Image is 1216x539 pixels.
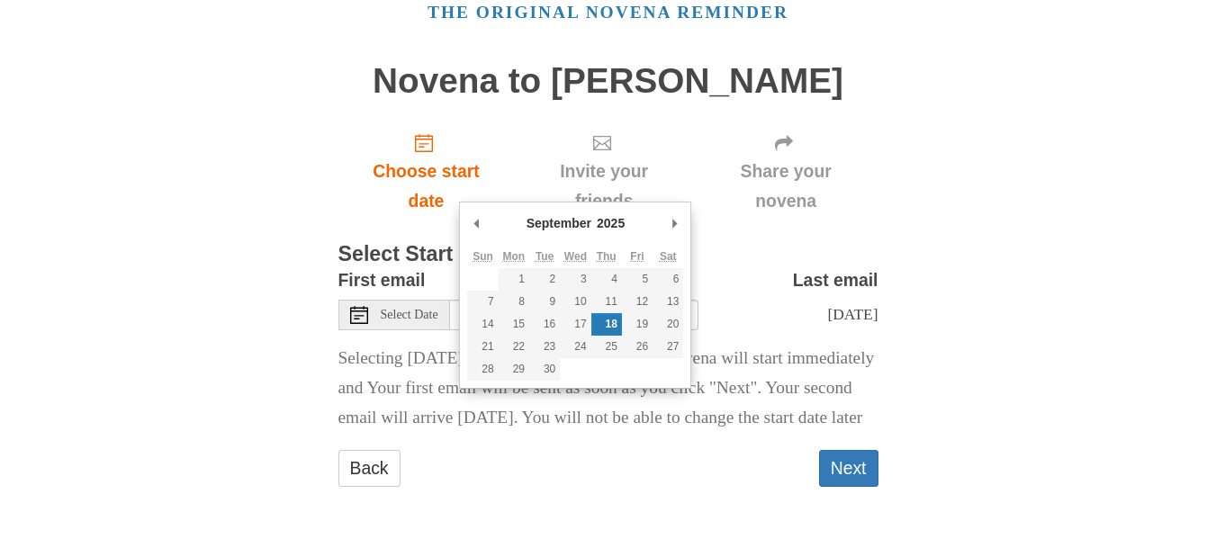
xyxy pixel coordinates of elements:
[529,268,560,291] button: 2
[503,250,526,263] abbr: Monday
[499,291,529,313] button: 8
[712,157,860,216] span: Share your novena
[827,305,878,323] span: [DATE]
[338,243,878,266] h3: Select Start Date
[473,250,493,263] abbr: Sunday
[514,118,693,225] div: Click "Next" to confirm your start date first.
[597,250,617,263] abbr: Thursday
[467,336,498,358] button: 21
[529,313,560,336] button: 16
[660,250,677,263] abbr: Saturday
[793,265,878,295] label: Last email
[338,62,878,101] h1: Novena to [PERSON_NAME]
[560,313,590,336] button: 17
[560,336,590,358] button: 24
[532,157,675,216] span: Invite your friends
[694,118,878,225] div: Click "Next" to confirm your start date first.
[338,450,401,487] a: Back
[591,313,622,336] button: 18
[622,313,653,336] button: 19
[529,336,560,358] button: 23
[499,358,529,381] button: 29
[819,450,878,487] button: Next
[467,210,485,237] button: Previous Month
[529,291,560,313] button: 9
[591,268,622,291] button: 4
[653,291,683,313] button: 13
[653,336,683,358] button: 27
[536,250,554,263] abbr: Tuesday
[467,291,498,313] button: 7
[467,358,498,381] button: 28
[381,309,438,321] span: Select Date
[622,291,653,313] button: 12
[560,268,590,291] button: 3
[591,291,622,313] button: 11
[499,313,529,336] button: 15
[499,268,529,291] button: 1
[338,344,878,433] p: Selecting [DATE] as the start date means Your novena will start immediately and Your first email ...
[665,210,683,237] button: Next Month
[630,250,644,263] abbr: Friday
[560,291,590,313] button: 10
[467,313,498,336] button: 14
[499,336,529,358] button: 22
[450,300,698,330] input: Use the arrow keys to pick a date
[653,313,683,336] button: 20
[338,118,515,225] a: Choose start date
[622,336,653,358] button: 26
[591,336,622,358] button: 25
[356,157,497,216] span: Choose start date
[653,268,683,291] button: 6
[594,210,627,237] div: 2025
[564,250,587,263] abbr: Wednesday
[622,268,653,291] button: 5
[529,358,560,381] button: 30
[524,210,594,237] div: September
[338,265,426,295] label: First email
[428,3,788,22] a: The original novena reminder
